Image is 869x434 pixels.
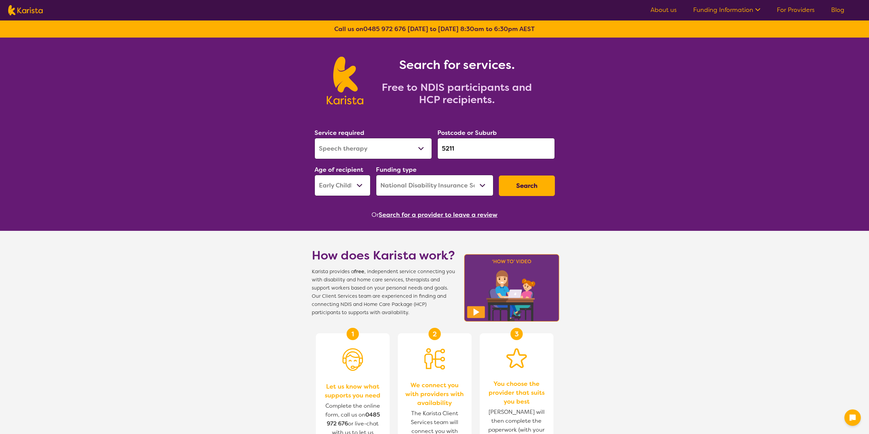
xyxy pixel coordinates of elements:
[334,25,535,33] b: Call us on [DATE] to [DATE] 8:30am to 6:30pm AEST
[314,166,363,174] label: Age of recipient
[499,176,555,196] button: Search
[372,210,379,220] span: Or
[510,328,523,340] div: 3
[429,328,441,340] div: 2
[312,268,455,317] span: Karista provides a , independent service connecting you with disability and home care services, t...
[363,25,406,33] a: 0485 972 676
[379,210,497,220] button: Search for a provider to leave a review
[693,6,760,14] a: Funding Information
[8,5,43,15] img: Karista logo
[777,6,815,14] a: For Providers
[437,129,497,137] label: Postcode or Suburb
[506,348,527,368] img: Star icon
[424,348,445,369] img: Person being matched to services icon
[312,247,455,264] h1: How does Karista work?
[376,166,417,174] label: Funding type
[342,348,363,371] img: Person with headset icon
[462,252,562,324] img: Karista video
[487,379,547,406] span: You choose the provider that suits you best
[327,57,363,104] img: Karista logo
[347,328,359,340] div: 1
[314,129,364,137] label: Service required
[323,382,383,400] span: Let us know what supports you need
[437,138,555,159] input: Type
[405,381,465,407] span: We connect you with providers with availability
[831,6,844,14] a: Blog
[372,57,542,73] h1: Search for services.
[354,268,364,275] b: free
[650,6,677,14] a: About us
[372,81,542,106] h2: Free to NDIS participants and HCP recipients.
